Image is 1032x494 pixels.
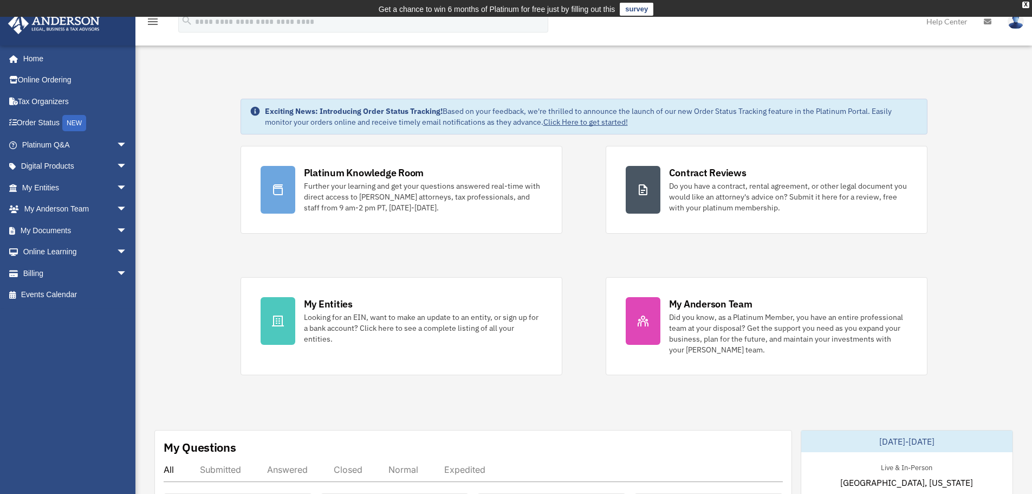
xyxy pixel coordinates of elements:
[840,476,973,489] span: [GEOGRAPHIC_DATA], [US_STATE]
[8,112,144,134] a: Order StatusNEW
[801,431,1012,452] div: [DATE]-[DATE]
[116,177,138,199] span: arrow_drop_down
[304,181,542,213] div: Further your learning and get your questions answered real-time with direct access to [PERSON_NAM...
[8,156,144,177] a: Digital Productsarrow_drop_down
[200,464,241,475] div: Submitted
[8,48,138,69] a: Home
[8,262,144,284] a: Billingarrow_drop_down
[116,134,138,156] span: arrow_drop_down
[241,277,562,375] a: My Entities Looking for an EIN, want to make an update to an entity, or sign up for a bank accoun...
[669,312,907,355] div: Did you know, as a Platinum Member, you have an entire professional team at your disposal? Get th...
[265,106,443,116] strong: Exciting News: Introducing Order Status Tracking!
[116,220,138,242] span: arrow_drop_down
[116,198,138,221] span: arrow_drop_down
[267,464,308,475] div: Answered
[606,277,927,375] a: My Anderson Team Did you know, as a Platinum Member, you have an entire professional team at your...
[872,461,941,472] div: Live & In-Person
[8,91,144,112] a: Tax Organizers
[606,146,927,234] a: Contract Reviews Do you have a contract, rental agreement, or other legal document you would like...
[620,3,653,16] a: survey
[181,15,193,27] i: search
[164,464,174,475] div: All
[334,464,362,475] div: Closed
[669,166,747,179] div: Contract Reviews
[164,439,236,455] div: My Questions
[1022,2,1029,8] div: close
[304,166,424,179] div: Platinum Knowledge Room
[304,297,353,311] div: My Entities
[8,220,144,241] a: My Documentsarrow_drop_down
[444,464,485,475] div: Expedited
[8,241,144,263] a: Online Learningarrow_drop_down
[8,284,144,306] a: Events Calendar
[241,146,562,234] a: Platinum Knowledge Room Further your learning and get your questions answered real-time with dire...
[8,69,144,91] a: Online Ordering
[265,106,918,127] div: Based on your feedback, we're thrilled to announce the launch of our new Order Status Tracking fe...
[543,117,628,127] a: Click Here to get started!
[5,13,103,34] img: Anderson Advisors Platinum Portal
[388,464,418,475] div: Normal
[669,297,752,311] div: My Anderson Team
[379,3,615,16] div: Get a chance to win 6 months of Platinum for free just by filling out this
[146,19,159,28] a: menu
[8,177,144,198] a: My Entitiesarrow_drop_down
[1008,14,1024,29] img: User Pic
[116,241,138,264] span: arrow_drop_down
[62,115,86,131] div: NEW
[116,262,138,285] span: arrow_drop_down
[669,181,907,213] div: Do you have a contract, rental agreement, or other legal document you would like an attorney's ad...
[146,15,159,28] i: menu
[8,134,144,156] a: Platinum Q&Aarrow_drop_down
[8,198,144,220] a: My Anderson Teamarrow_drop_down
[116,156,138,178] span: arrow_drop_down
[304,312,542,344] div: Looking for an EIN, want to make an update to an entity, or sign up for a bank account? Click her...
